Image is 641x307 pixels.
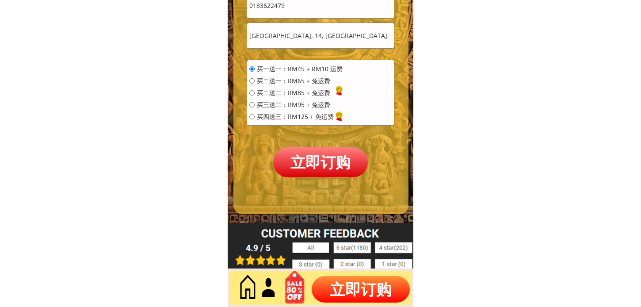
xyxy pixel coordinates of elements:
span: 买二送一：RM65 + 免运费 [257,78,343,84]
span: 买三送二：RM95 + 免运费 [257,102,343,108]
span: 买一送一：RM45 + RM10 运费 [257,66,343,72]
p: 立即订购 [273,147,368,177]
p: 立即订购 [312,276,410,303]
span: 买四送三：RM125 + 免运费 [257,114,343,120]
input: 地址 [247,23,394,48]
span: 买二送二：RM85 + 免运费 [257,90,343,96]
